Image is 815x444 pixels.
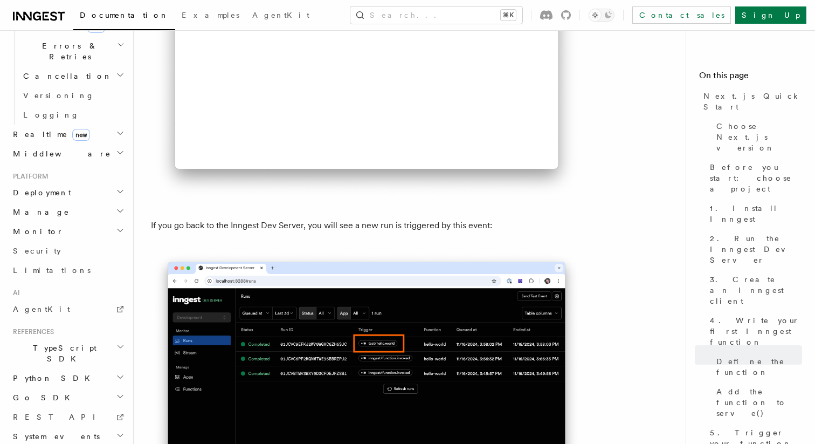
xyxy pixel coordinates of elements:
button: Manage [9,202,127,222]
span: Realtime [9,129,90,140]
button: Errors & Retries [19,36,127,66]
a: Before you start: choose a project [706,158,802,199]
span: AgentKit [252,11,309,19]
span: References [9,327,54,336]
button: Python SDK [9,368,127,388]
span: Logging [23,111,79,119]
a: REST API [9,407,127,427]
span: Monitor [9,226,64,237]
span: Versioning [23,91,94,100]
span: Manage [9,207,70,217]
span: Security [13,247,61,255]
span: Documentation [80,11,169,19]
span: System events [9,431,100,442]
span: REST API [13,413,105,421]
button: Cancellation [19,66,127,86]
span: 1. Install Inngest [710,203,802,224]
a: 1. Install Inngest [706,199,802,229]
a: Define the function [712,352,802,382]
button: Deployment [9,183,127,202]
a: Choose Next.js version [712,117,802,158]
a: Security [9,241,127,261]
span: AI [9,289,20,297]
span: Before you start: choose a project [710,162,802,194]
span: 2. Run the Inngest Dev Server [710,233,802,265]
kbd: ⌘K [501,10,516,21]
button: Middleware [9,144,127,163]
span: Choose Next.js version [716,121,802,153]
button: Monitor [9,222,127,241]
a: Sign Up [735,6,806,24]
span: Cancellation [19,71,112,81]
a: AgentKit [246,3,316,29]
button: Realtimenew [9,125,127,144]
span: Next.js Quick Start [703,91,802,112]
button: TypeScript SDK [9,338,127,368]
a: Limitations [9,261,127,280]
span: Errors & Retries [19,40,117,62]
a: Versioning [19,86,127,105]
span: Examples [182,11,239,19]
span: Python SDK [9,373,96,384]
span: Add the function to serve() [716,386,802,419]
p: If you go back to the Inngest Dev Server, you will see a new run is triggered by this event: [151,218,582,233]
a: Documentation [73,3,175,30]
span: Platform [9,172,49,181]
a: Add the function to serve() [712,382,802,423]
span: TypeScript SDK [9,343,116,364]
span: Define the function [716,356,802,378]
h4: On this page [699,69,802,86]
span: Middleware [9,148,111,159]
span: 3. Create an Inngest client [710,274,802,306]
a: Examples [175,3,246,29]
a: Next.js Quick Start [699,86,802,117]
a: AgentKit [9,299,127,319]
a: Contact sales [632,6,731,24]
span: Limitations [13,266,91,275]
a: 4. Write your first Inngest function [706,311,802,352]
span: Go SDK [9,392,77,403]
button: Toggle dark mode [589,9,614,22]
a: 3. Create an Inngest client [706,270,802,311]
span: 4. Write your first Inngest function [710,315,802,347]
button: Search...⌘K [350,6,522,24]
span: Deployment [9,187,71,198]
button: Go SDK [9,388,127,407]
a: Logging [19,105,127,125]
span: new [72,129,90,141]
span: AgentKit [13,305,70,313]
a: 2. Run the Inngest Dev Server [706,229,802,270]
